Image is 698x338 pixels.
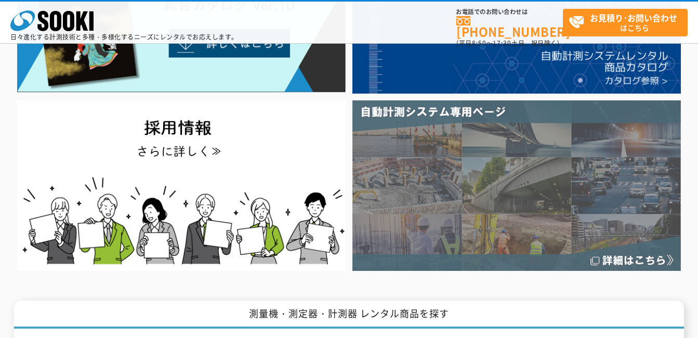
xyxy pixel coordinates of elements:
[456,9,563,15] span: お電話でのお問い合わせは
[590,11,677,24] strong: お見積り･お問い合わせ
[456,16,563,37] a: [PHONE_NUMBER]
[563,9,688,36] a: お見積り･お問い合わせはこちら
[352,100,681,271] img: 自動計測システム専用ページ
[472,38,486,48] span: 8:50
[456,38,559,48] span: (平日 ～ 土日、祝日除く)
[493,38,511,48] span: 17:30
[10,34,238,40] p: 日々進化する計測技術と多種・多様化するニーズにレンタルでお応えします。
[17,100,346,271] img: SOOKI recruit
[14,301,684,329] h1: 測量機・測定器・計測器 レンタル商品を探す
[569,9,687,35] span: はこちら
